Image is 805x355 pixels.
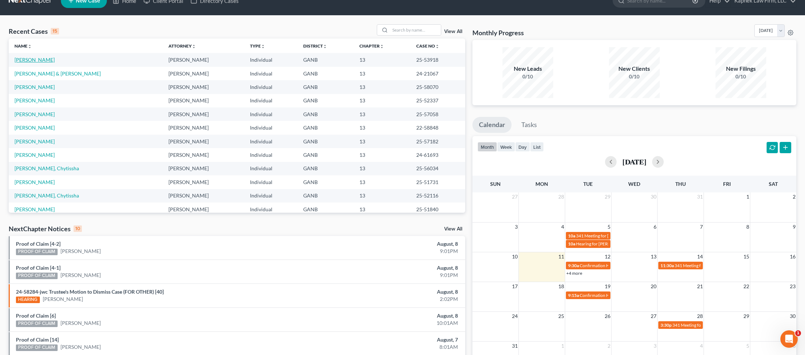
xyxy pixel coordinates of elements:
[14,97,55,103] a: [PERSON_NAME]
[628,181,640,187] span: Wed
[410,67,465,80] td: 24-21067
[51,28,59,34] div: 15
[723,181,731,187] span: Fri
[477,142,497,152] button: month
[568,233,575,238] span: 10a
[244,67,298,80] td: Individual
[653,223,657,231] span: 6
[622,158,646,166] h2: [DATE]
[244,80,298,94] td: Individual
[410,53,465,66] td: 25-53918
[743,312,750,321] span: 29
[163,135,244,148] td: [PERSON_NAME]
[789,312,796,321] span: 30
[511,252,518,261] span: 10
[696,192,704,201] span: 31
[390,25,441,35] input: Search by name...
[696,282,704,291] span: 21
[514,223,518,231] span: 3
[650,312,657,321] span: 27
[16,265,61,271] a: Proof of Claim [4-1]
[261,44,265,49] i: unfold_more
[354,189,410,203] td: 13
[316,240,458,248] div: August, 8
[472,28,524,37] h3: Monthly Progress
[560,342,565,350] span: 1
[675,263,740,268] span: 341 Meeting for [PERSON_NAME]
[354,121,410,134] td: 13
[511,192,518,201] span: 27
[354,135,410,148] td: 13
[672,322,738,328] span: 341 Meeting for [PERSON_NAME]
[16,336,59,343] a: Proof of Claim [14]
[61,272,101,279] a: [PERSON_NAME]
[16,321,58,327] div: PROOF OF CLAIM
[580,263,663,268] span: Confirmation Hearing for [PERSON_NAME]
[354,162,410,175] td: 13
[163,67,244,80] td: [PERSON_NAME]
[244,121,298,134] td: Individual
[653,342,657,350] span: 3
[316,336,458,343] div: August, 7
[316,264,458,272] div: August, 8
[316,248,458,255] div: 9:01PM
[316,288,458,295] div: August, 8
[604,282,611,291] span: 19
[14,138,55,144] a: [PERSON_NAME]
[435,44,439,49] i: unfold_more
[16,297,40,303] div: HEARING
[244,107,298,121] td: Individual
[410,135,465,148] td: 25-57182
[316,343,458,351] div: 8:01AM
[410,203,465,216] td: 25-51840
[9,27,59,36] div: Recent Cases
[163,189,244,203] td: [PERSON_NAME]
[660,263,674,268] span: 11:30a
[410,107,465,121] td: 25-57058
[497,142,515,152] button: week
[354,148,410,162] td: 13
[583,181,593,187] span: Tue
[472,117,512,133] a: Calendar
[716,73,766,80] div: 0/10
[316,295,458,303] div: 2:02PM
[354,53,410,66] td: 13
[16,241,61,247] a: Proof of Claim [4-2]
[61,248,101,255] a: [PERSON_NAME]
[607,342,611,350] span: 2
[163,80,244,94] td: [PERSON_NAME]
[566,270,582,276] a: +4 more
[323,44,327,49] i: unfold_more
[244,135,298,148] td: Individual
[502,65,553,73] div: New Leads
[410,189,465,203] td: 25-52116
[789,252,796,261] span: 16
[163,148,244,162] td: [PERSON_NAME]
[297,121,353,134] td: GANB
[297,107,353,121] td: GANB
[716,65,766,73] div: New Filings
[576,233,641,238] span: 341 Meeting for [PERSON_NAME]
[675,181,686,187] span: Thu
[14,179,55,185] a: [PERSON_NAME]
[61,319,101,327] a: [PERSON_NAME]
[244,189,298,203] td: Individual
[14,111,55,117] a: [PERSON_NAME]
[743,252,750,261] span: 15
[163,175,244,189] td: [PERSON_NAME]
[746,223,750,231] span: 8
[14,43,32,49] a: Nameunfold_more
[354,94,410,107] td: 13
[792,192,796,201] span: 2
[795,330,801,336] span: 1
[410,121,465,134] td: 22-58848
[244,94,298,107] td: Individual
[28,44,32,49] i: unfold_more
[515,117,543,133] a: Tasks
[163,203,244,216] td: [PERSON_NAME]
[244,175,298,189] td: Individual
[354,80,410,94] td: 13
[354,175,410,189] td: 13
[244,162,298,175] td: Individual
[303,43,327,49] a: Districtunfold_more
